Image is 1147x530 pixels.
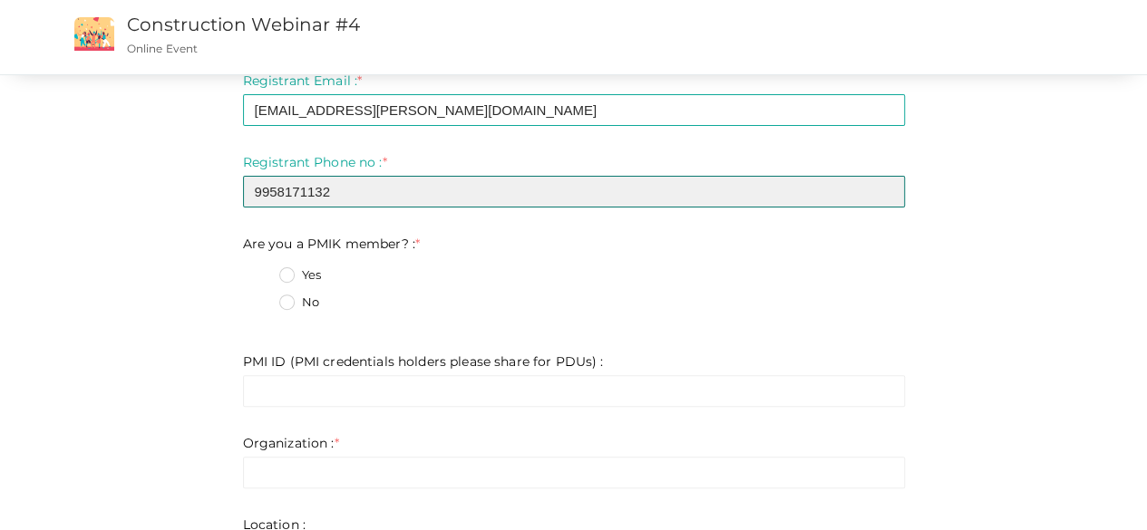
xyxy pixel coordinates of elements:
img: event2.png [74,17,114,51]
label: Registrant Phone no : [243,153,387,171]
label: Yes [279,266,321,284]
p: Online Event [127,41,701,56]
label: No [279,294,319,312]
label: PMI ID (PMI credentials holders please share for PDUs) : [243,352,604,371]
label: Organization : [243,434,339,452]
a: Construction Webinar #4 [127,14,360,35]
label: Are you a PMIK member? : [243,235,421,253]
label: Registrant Email : [243,72,363,90]
input: Enter registrant phone no here. [243,176,905,207]
input: Enter registrant email here. [243,94,905,126]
